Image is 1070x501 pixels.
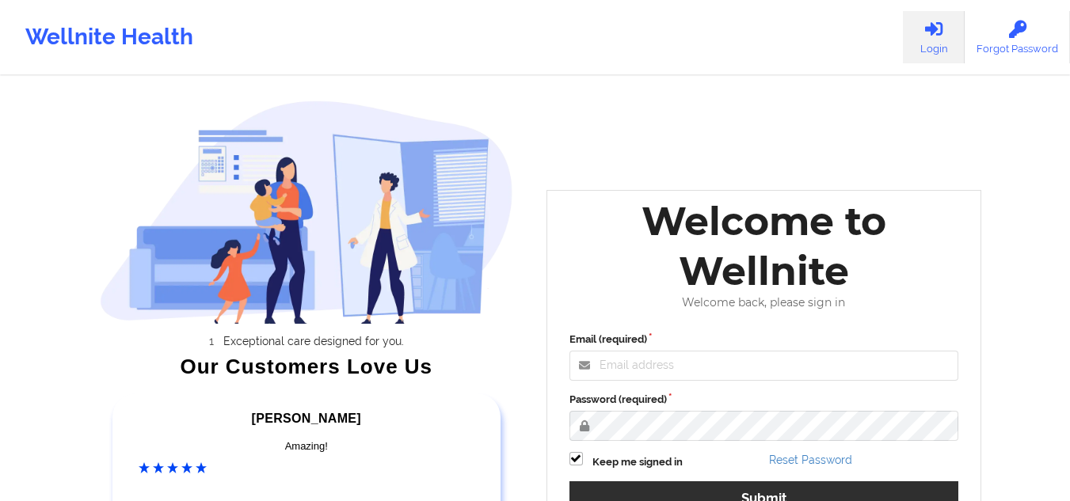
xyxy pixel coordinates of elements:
label: Email (required) [569,332,959,347]
div: Amazing! [139,438,474,454]
a: Reset Password [769,454,852,466]
div: Welcome to Wellnite [558,196,970,296]
span: [PERSON_NAME] [252,412,361,425]
div: Our Customers Love Us [100,359,513,374]
label: Password (required) [569,392,959,408]
a: Forgot Password [965,11,1070,63]
input: Email address [569,351,959,381]
a: Login [903,11,965,63]
label: Keep me signed in [592,454,683,470]
div: Welcome back, please sign in [558,296,970,309]
img: wellnite-auth-hero_200.c722682e.png [100,100,513,324]
li: Exceptional care designed for you. [114,335,513,347]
